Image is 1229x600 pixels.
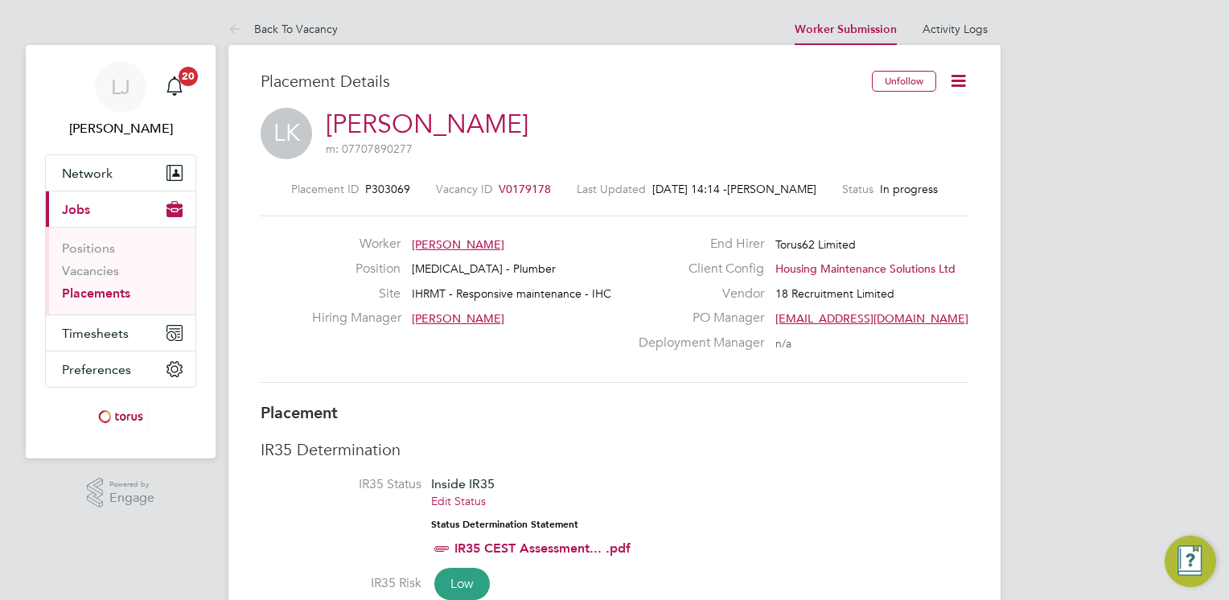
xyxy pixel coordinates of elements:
label: Last Updated [577,182,646,196]
a: IR35 CEST Assessment... .pdf [454,540,631,556]
label: IR35 Risk [261,575,421,592]
label: Vacancy ID [436,182,492,196]
span: LJ [111,76,130,97]
span: Housing Maintenance Solutions Ltd [775,261,956,276]
label: Client Config [629,261,764,277]
label: Worker [312,236,401,253]
div: Jobs [46,227,195,314]
span: Timesheets [62,326,129,341]
img: torus-logo-retina.png [92,404,149,429]
span: Engage [109,491,154,505]
span: 20 [179,67,198,86]
span: Jobs [62,202,90,217]
a: Activity Logs [923,22,988,36]
label: Status [842,182,873,196]
span: IHRMT - Responsive maintenance - IHC [412,286,611,301]
span: [PERSON_NAME] [727,182,816,196]
a: [PERSON_NAME] [326,109,528,140]
a: 20 [158,61,191,113]
span: n/a [775,336,791,351]
label: Position [312,261,401,277]
a: Vacancies [62,263,119,278]
label: IR35 Status [261,476,421,493]
a: Back To Vacancy [228,22,338,36]
nav: Main navigation [26,45,216,458]
span: LK [261,108,312,159]
span: [PERSON_NAME] [412,237,504,252]
label: Hiring Manager [312,310,401,327]
span: Preferences [62,362,131,377]
button: Unfollow [872,71,936,92]
span: Inside IR35 [431,476,495,491]
span: [MEDICAL_DATA] - Plumber [412,261,556,276]
span: Lee Johnson [45,119,196,138]
span: In progress [880,182,938,196]
label: End Hirer [629,236,764,253]
button: Preferences [46,351,195,387]
a: Positions [62,240,115,256]
label: Placement ID [291,182,359,196]
a: LJ[PERSON_NAME] [45,61,196,138]
button: Network [46,155,195,191]
strong: Status Determination Statement [431,519,578,530]
a: Placements [62,286,130,301]
button: Engage Resource Center [1165,536,1216,587]
span: [EMAIL_ADDRESS][DOMAIN_NAME] working@torus.… [775,311,1062,326]
span: Network [62,166,113,181]
a: Edit Status [431,494,486,508]
span: Low [434,568,490,600]
a: Powered byEngage [87,478,155,508]
span: Torus62 Limited [775,237,856,252]
b: Placement [261,403,338,422]
span: [PERSON_NAME] [412,311,504,326]
label: Vendor [629,286,764,302]
h3: IR35 Determination [261,439,968,460]
label: PO Manager [629,310,764,327]
span: 18 Recruitment Limited [775,286,894,301]
a: Go to home page [45,404,196,429]
button: Timesheets [46,315,195,351]
button: Jobs [46,191,195,227]
span: [DATE] 14:14 - [652,182,727,196]
span: m: 07707890277 [326,142,413,156]
label: Deployment Manager [629,335,764,351]
a: Worker Submission [795,23,897,36]
span: V0179178 [499,182,551,196]
span: P303069 [365,182,410,196]
h3: Placement Details [261,71,860,92]
span: Powered by [109,478,154,491]
label: Site [312,286,401,302]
